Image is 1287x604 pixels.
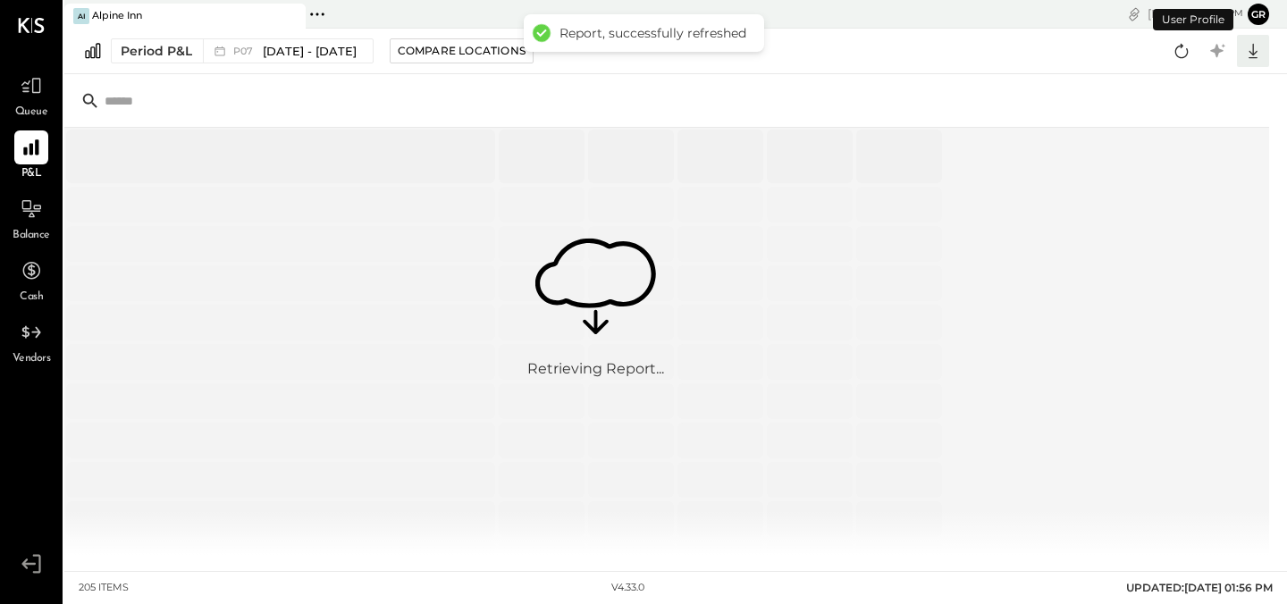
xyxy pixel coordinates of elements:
[233,46,258,56] span: P07
[263,43,357,60] span: [DATE] - [DATE]
[1153,9,1233,30] div: User Profile
[1248,4,1269,25] button: gr
[21,166,42,182] span: P&L
[73,8,89,24] div: AI
[13,351,51,367] span: Vendors
[111,38,374,63] button: Period P&L P07[DATE] - [DATE]
[1,130,62,182] a: P&L
[527,359,664,380] div: Retrieving Report...
[1,192,62,244] a: Balance
[398,43,526,58] div: Compare Locations
[1,315,62,367] a: Vendors
[1126,581,1273,594] span: UPDATED: [DATE] 01:56 PM
[20,289,43,306] span: Cash
[559,25,746,41] div: Report, successfully refreshed
[390,38,534,63] button: Compare Locations
[1,69,62,121] a: Queue
[611,581,644,595] div: v 4.33.0
[15,105,48,121] span: Queue
[121,42,192,60] div: Period P&L
[13,228,50,244] span: Balance
[1228,7,1243,20] span: pm
[1,254,62,306] a: Cash
[1190,5,1225,22] span: 1 : 56
[1125,4,1143,23] div: copy link
[92,9,142,23] div: Alpine Inn
[1148,5,1243,22] div: [DATE]
[79,581,129,595] div: 205 items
